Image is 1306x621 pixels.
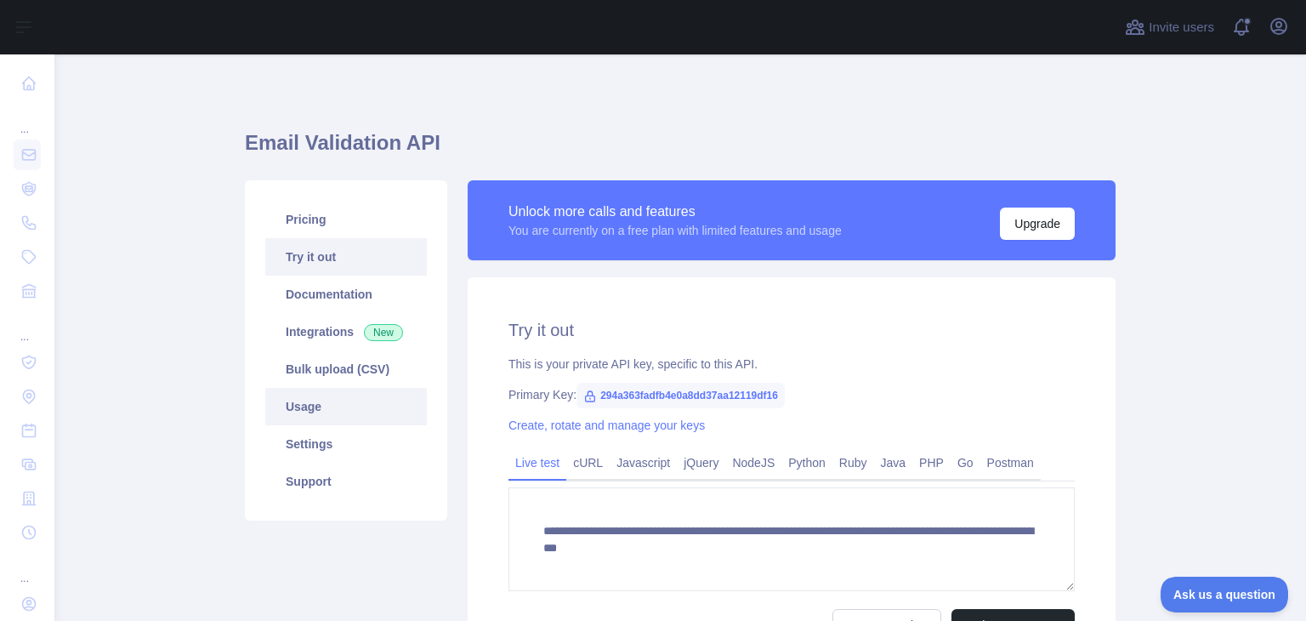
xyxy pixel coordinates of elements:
[265,425,427,463] a: Settings
[912,449,951,476] a: PHP
[1161,577,1289,612] iframe: Toggle Customer Support
[508,202,842,222] div: Unlock more calls and features
[725,449,781,476] a: NodeJS
[14,102,41,136] div: ...
[508,449,566,476] a: Live test
[364,324,403,341] span: New
[265,201,427,238] a: Pricing
[980,449,1041,476] a: Postman
[508,222,842,239] div: You are currently on a free plan with limited features and usage
[1121,14,1218,41] button: Invite users
[874,449,913,476] a: Java
[265,350,427,388] a: Bulk upload (CSV)
[265,313,427,350] a: Integrations New
[576,383,785,408] span: 294a363fadfb4e0a8dd37aa12119df16
[245,129,1116,170] h1: Email Validation API
[677,449,725,476] a: jQuery
[508,318,1075,342] h2: Try it out
[832,449,874,476] a: Ruby
[265,388,427,425] a: Usage
[610,449,677,476] a: Javascript
[265,276,427,313] a: Documentation
[265,238,427,276] a: Try it out
[1149,18,1214,37] span: Invite users
[508,356,1075,373] div: This is your private API key, specific to this API.
[14,310,41,344] div: ...
[265,463,427,500] a: Support
[781,449,832,476] a: Python
[1000,208,1075,240] button: Upgrade
[508,386,1075,403] div: Primary Key:
[14,551,41,585] div: ...
[951,449,980,476] a: Go
[508,419,705,432] a: Create, rotate and manage your keys
[566,449,610,476] a: cURL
